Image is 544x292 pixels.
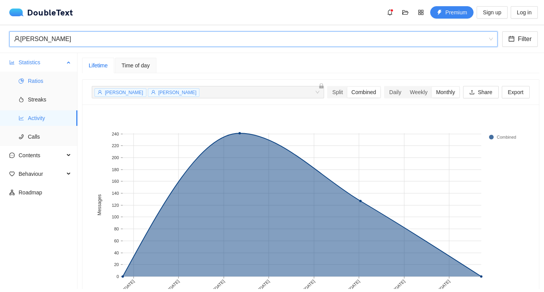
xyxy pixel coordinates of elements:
[347,87,381,98] div: Combined
[430,6,474,19] button: thunderboltPremium
[114,239,119,243] text: 60
[432,87,459,98] div: Monthly
[151,90,156,94] span: user
[28,73,71,89] span: Ratios
[19,78,24,84] span: pie-chart
[19,185,71,200] span: Roadmap
[393,279,406,292] text: [DATE]
[400,9,411,15] span: folder-open
[9,9,73,16] a: logoDoubleText
[19,166,64,182] span: Behaviour
[384,9,396,15] span: bell
[502,86,530,98] button: Export
[384,6,396,19] button: bell
[257,279,270,292] text: [DATE]
[348,279,360,292] text: [DATE]
[112,155,119,160] text: 200
[112,179,119,184] text: 160
[14,36,20,42] span: user
[98,90,102,94] span: user
[415,9,427,15] span: appstore
[405,87,432,98] div: Weekly
[112,143,119,148] text: 220
[19,115,24,121] span: line-chart
[167,279,180,292] text: [DATE]
[112,191,119,196] text: 140
[114,227,119,231] text: 80
[117,274,119,279] text: 0
[477,6,507,19] button: Sign up
[19,55,64,70] span: Statistics
[112,167,119,172] text: 180
[28,92,71,107] span: Streaks
[97,194,102,216] text: Messages
[445,8,467,17] span: Premium
[9,190,15,195] span: apartment
[517,8,532,17] span: Log in
[483,8,501,17] span: Sign up
[518,34,532,44] span: Filter
[469,89,475,96] span: upload
[89,61,108,70] div: Lifetime
[105,90,143,95] span: [PERSON_NAME]
[9,60,15,65] span: bar-chart
[158,90,197,95] span: [PERSON_NAME]
[399,6,412,19] button: folder-open
[511,6,538,19] button: Log in
[9,9,27,16] img: logo
[508,36,515,43] span: calendar
[122,279,135,292] text: [DATE]
[114,251,119,255] text: 40
[438,279,451,292] text: [DATE]
[112,215,119,219] text: 100
[114,262,119,267] text: 20
[14,32,493,46] span: connie
[463,86,498,98] button: uploadShare
[9,9,73,16] div: DoubleText
[9,171,15,177] span: heart
[19,148,64,163] span: Contents
[303,279,316,292] text: [DATE]
[478,88,492,96] span: Share
[9,153,15,158] span: message
[112,132,119,136] text: 240
[122,63,150,68] span: Time of day
[19,97,24,102] span: fire
[385,87,405,98] div: Daily
[28,110,71,126] span: Activity
[319,83,324,89] span: lock
[508,88,523,96] span: Export
[14,32,486,46] div: [PERSON_NAME]
[328,87,347,98] div: Split
[28,129,71,144] span: Calls
[213,279,225,292] text: [DATE]
[415,6,427,19] button: appstore
[437,10,442,16] span: thunderbolt
[19,134,24,139] span: phone
[502,31,538,47] button: calendarFilter
[112,203,119,208] text: 120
